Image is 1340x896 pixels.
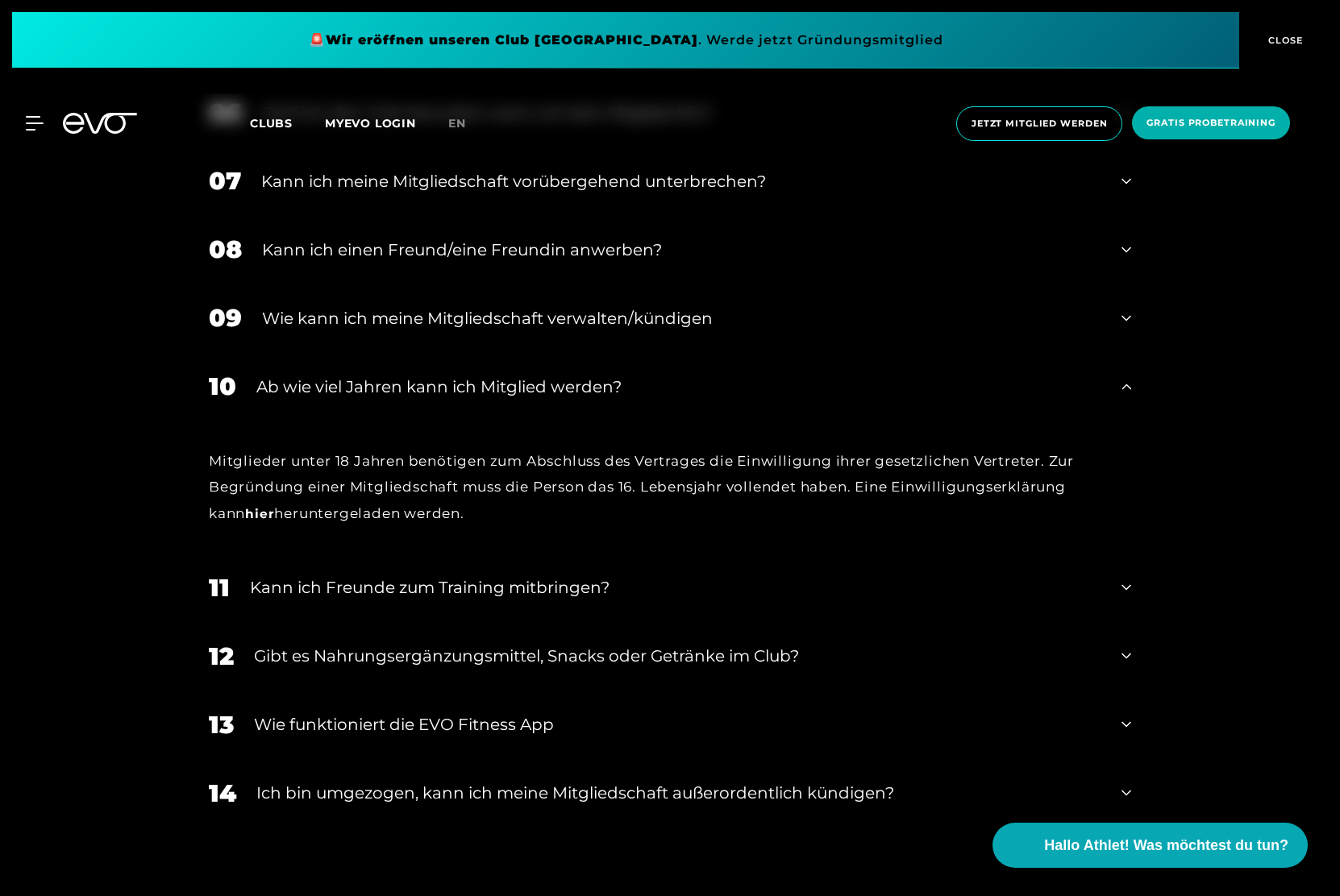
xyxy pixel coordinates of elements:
div: Ich bin umgezogen, kann ich meine Mitgliedschaft außerordentlich kündigen? [256,781,1101,805]
div: Kann ich meine Mitgliedschaft vorübergehend unterbrechen? [261,169,1101,193]
div: Mitglieder unter 18 Jahren benötigen zum Abschluss des Vertrages die Einwilligung ihrer gesetzlic... [209,448,1131,526]
div: Ab wie viel Jahren kann ich Mitglied werden? [256,375,1101,399]
span: CLOSE [1264,33,1304,48]
a: en [448,114,485,133]
button: Hallo Athlet! Was möchtest du tun? [993,823,1308,868]
a: hier [245,506,274,521]
span: en [448,116,466,131]
span: Jetzt Mitglied werden [972,117,1107,131]
a: MYEVO LOGIN [325,116,416,131]
div: 11 [209,570,230,606]
div: 10 [209,368,236,404]
span: Hallo Athlet! Was möchtest du tun? [1044,835,1288,857]
a: Clubs [250,115,325,131]
div: Wie kann ich meine Mitgliedschaft verwalten/kündigen [262,306,1101,330]
div: 12 [209,638,234,674]
div: 13 [209,707,234,743]
div: 14 [209,775,236,811]
button: CLOSE [1239,12,1328,68]
div: Gibt es Nahrungsergänzungsmittel, Snacks oder Getränke im Club? [254,644,1101,668]
div: Kann ich einen Freund/eine Freundin anwerben? [262,238,1101,262]
div: 09 [209,300,242,336]
a: Gratis Probetraining [1127,106,1295,141]
div: 07 [209,163,241,199]
span: Gratis Probetraining [1146,116,1275,130]
div: Wie funktioniert die EVO Fitness App [254,712,1101,736]
span: Clubs [250,116,293,131]
a: Jetzt Mitglied werden [951,106,1127,141]
div: 08 [209,231,242,268]
div: Kann ich Freunde zum Training mitbringen? [250,575,1101,599]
